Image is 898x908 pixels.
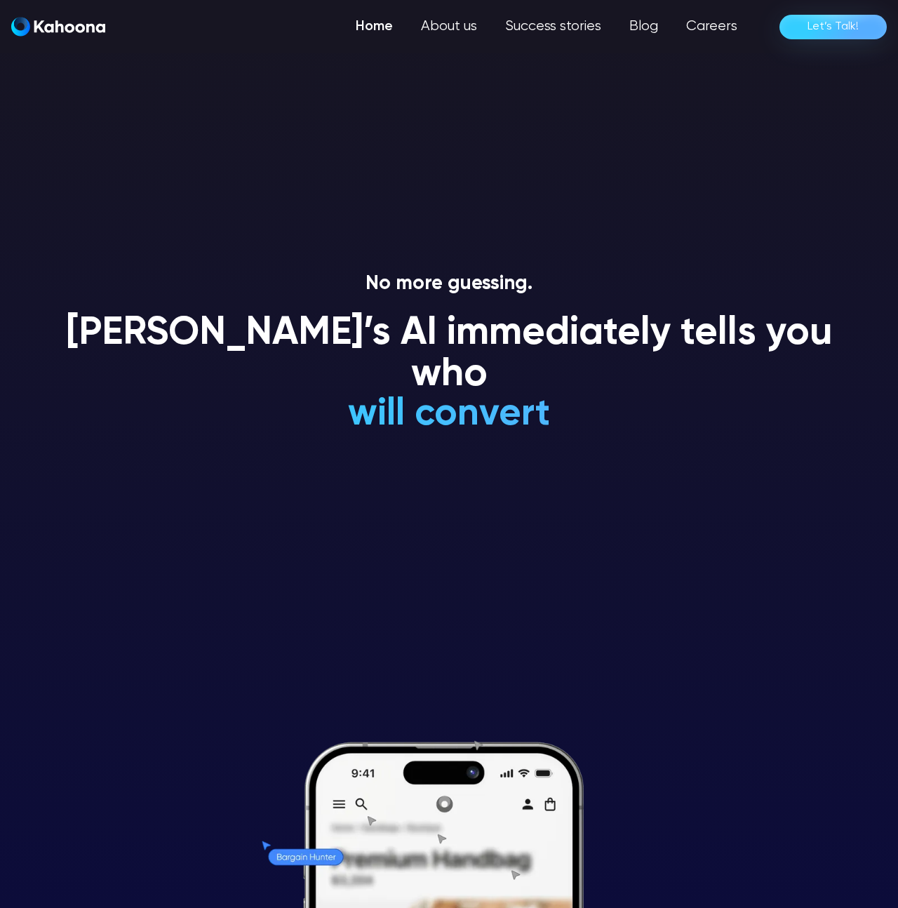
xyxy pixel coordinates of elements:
[407,13,491,41] a: About us
[49,313,849,396] h1: [PERSON_NAME]’s AI immediately tells you who
[491,13,615,41] a: Success stories
[243,436,656,477] h1: is a loyal customer
[243,394,656,436] h1: is an impulsive shopper
[672,13,751,41] a: Careers
[342,13,407,41] a: Home
[615,13,672,41] a: Blog
[49,272,849,296] p: No more guessing.
[807,15,859,38] div: Let’s Talk!
[779,15,887,39] a: Let’s Talk!
[11,17,105,37] a: home
[11,17,105,36] img: Kahoona logo white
